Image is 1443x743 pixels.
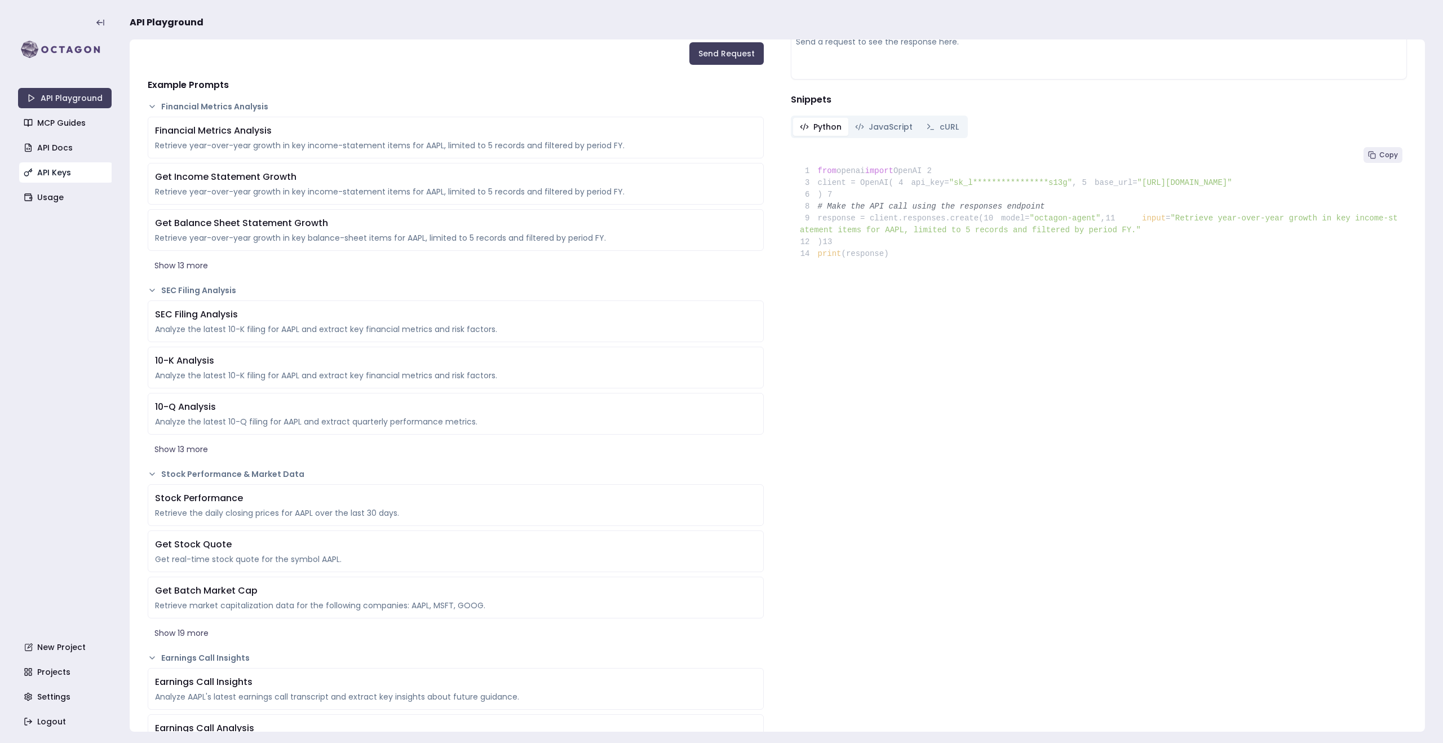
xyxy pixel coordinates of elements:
button: Stock Performance & Market Data [148,468,764,480]
span: 4 [893,177,911,189]
span: api_key= [911,178,949,187]
span: , [1072,178,1077,187]
div: 10-Q Analysis [155,400,756,414]
span: Python [813,121,842,132]
span: 3 [800,177,818,189]
span: input [1142,214,1166,223]
span: JavaScript [869,121,913,132]
span: 2 [922,165,940,177]
div: Get Income Statement Growth [155,170,756,184]
a: Logout [19,711,113,732]
a: New Project [19,637,113,657]
span: 14 [800,248,818,260]
a: Usage [19,187,113,207]
span: 9 [800,213,818,224]
div: Send a request to see the response here. [796,36,1402,47]
button: Show 13 more [148,255,764,276]
span: OpenAI [893,166,922,175]
span: 1 [800,165,818,177]
span: API Playground [130,16,203,29]
span: "[URL][DOMAIN_NAME]" [1137,178,1232,187]
span: openai [836,166,865,175]
span: 5 [1077,177,1095,189]
span: 13 [822,236,840,248]
a: Settings [19,687,113,707]
span: , [1101,214,1105,223]
a: MCP Guides [19,113,113,133]
button: Show 13 more [148,439,764,459]
div: Get Batch Market Cap [155,584,756,598]
button: SEC Filing Analysis [148,285,764,296]
div: Earnings Call Analysis [155,722,756,735]
h4: Example Prompts [148,78,764,92]
span: (response) [842,249,889,258]
span: 8 [800,201,818,213]
div: Get Balance Sheet Statement Growth [155,216,756,230]
span: model= [1001,214,1029,223]
a: Projects [19,662,113,682]
span: client = OpenAI( [800,178,893,187]
a: API Keys [19,162,113,183]
button: Show 19 more [148,623,764,643]
div: Retrieve market capitalization data for the following companies: AAPL, MSFT, GOOG. [155,600,756,611]
div: Financial Metrics Analysis [155,124,756,138]
div: Get Stock Quote [155,538,756,551]
div: Get real-time stock quote for the symbol AAPL. [155,554,756,565]
span: 6 [800,189,818,201]
span: ) [800,237,822,246]
a: API Docs [19,138,113,158]
div: Analyze AAPL's latest earnings call transcript and extract key insights about future guidance. [155,691,756,702]
span: ) [800,190,822,199]
span: # Make the API call using the responses endpoint [818,202,1045,211]
span: 11 [1105,213,1123,224]
button: Copy [1364,147,1402,163]
span: import [865,166,893,175]
div: Stock Performance [155,492,756,505]
div: 10-K Analysis [155,354,756,368]
button: Financial Metrics Analysis [148,101,764,112]
div: SEC Filing Analysis [155,308,756,321]
span: base_url= [1095,178,1137,187]
div: Analyze the latest 10-Q filing for AAPL and extract quarterly performance metrics. [155,416,756,427]
a: API Playground [18,88,112,108]
img: logo-rect-yK7x_WSZ.svg [18,38,112,61]
span: print [818,249,842,258]
span: cURL [940,121,959,132]
span: = [1166,214,1170,223]
button: Send Request [689,42,764,65]
div: Analyze the latest 10-K filing for AAPL and extract key financial metrics and risk factors. [155,324,756,335]
span: response = client.responses.create( [800,214,984,223]
span: 7 [822,189,840,201]
div: Analyze the latest 10-K filing for AAPL and extract key financial metrics and risk factors. [155,370,756,381]
span: 12 [800,236,818,248]
div: Earnings Call Insights [155,675,756,689]
span: from [818,166,837,175]
div: Retrieve year-over-year growth in key income-statement items for AAPL, limited to 5 records and f... [155,140,756,151]
div: Retrieve the daily closing prices for AAPL over the last 30 days. [155,507,756,519]
span: 10 [984,213,1002,224]
h4: Snippets [791,93,1407,107]
span: Copy [1379,151,1398,160]
div: Retrieve year-over-year growth in key balance-sheet items for AAPL, limited to 5 records and filt... [155,232,756,244]
div: Retrieve year-over-year growth in key income-statement items for AAPL, limited to 5 records and f... [155,186,756,197]
span: "octagon-agent" [1029,214,1100,223]
button: Earnings Call Insights [148,652,764,664]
